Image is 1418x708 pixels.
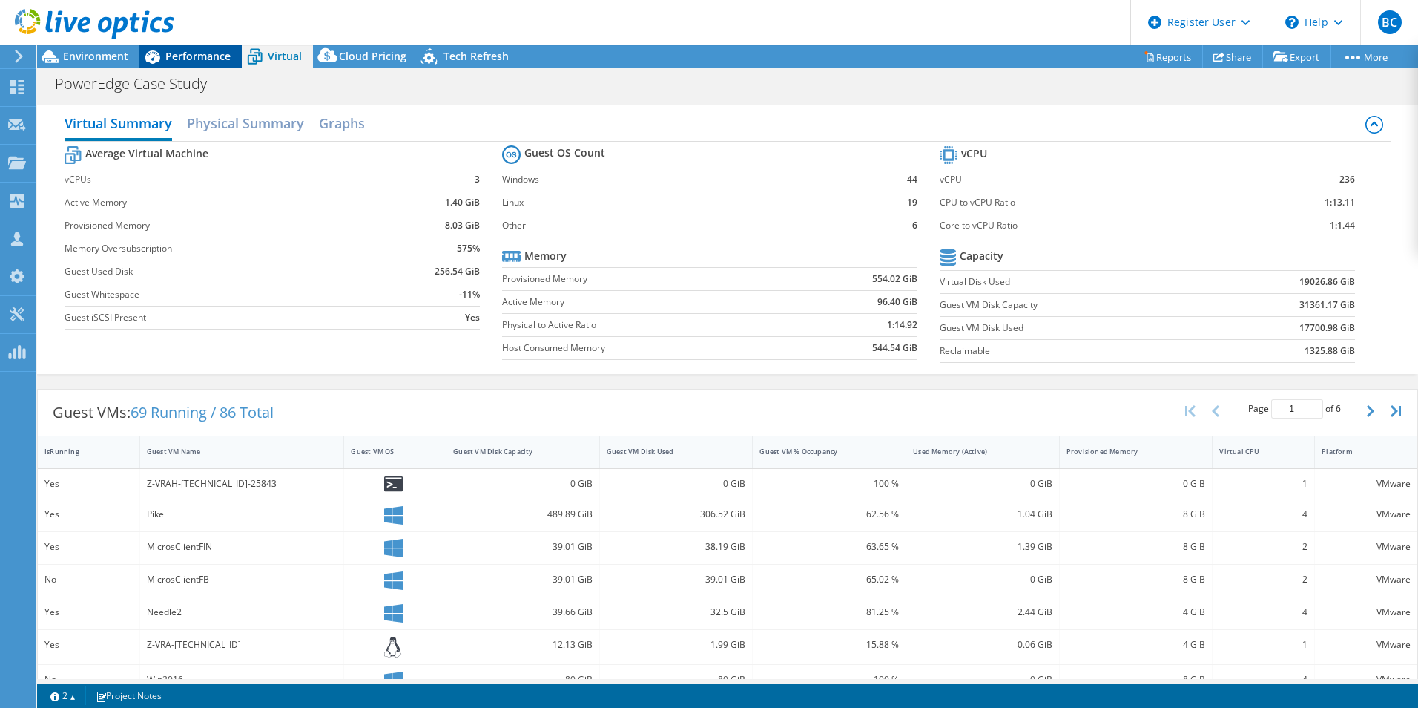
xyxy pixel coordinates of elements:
div: Guest VM OS [351,447,421,456]
div: 38.19 GiB [607,539,746,555]
div: VMware [1322,637,1411,653]
div: 0 GiB [913,672,1052,688]
label: Other [502,218,880,233]
span: Environment [63,49,128,63]
div: 4 [1219,506,1307,522]
div: 4 [1219,604,1307,620]
h1: PowerEdge Case Study [48,76,230,92]
div: 62.56 % [759,506,899,522]
div: IsRunning [44,447,115,456]
b: 554.02 GiB [872,272,917,286]
label: Virtual Disk Used [940,275,1211,289]
div: No [44,571,133,588]
div: 2 [1219,571,1307,588]
b: 3 [475,172,480,187]
label: Active Memory [502,295,797,309]
div: VMware [1322,672,1411,688]
div: 63.65 % [759,539,899,555]
div: 1.39 GiB [913,539,1052,555]
label: Guest VM Disk Used [940,321,1211,335]
div: 1.04 GiB [913,506,1052,522]
span: Cloud Pricing [339,49,406,63]
b: 1:13.11 [1325,195,1355,210]
div: Used Memory (Active) [913,447,1035,456]
label: vCPUs [65,172,380,187]
label: CPU to vCPU Ratio [940,195,1246,210]
span: BC [1378,10,1402,34]
div: 8 GiB [1066,539,1206,555]
b: 236 [1339,172,1355,187]
div: 39.01 GiB [453,571,593,588]
b: 6 [912,218,917,233]
div: 0 GiB [607,476,746,492]
label: Guest VM Disk Capacity [940,298,1211,312]
div: VMware [1322,604,1411,620]
label: Guest Whitespace [65,287,380,302]
div: 12.13 GiB [453,637,593,653]
div: 8 GiB [1066,506,1206,522]
div: 4 GiB [1066,604,1206,620]
span: Virtual [268,49,302,63]
div: Yes [44,506,133,522]
div: Z-VRAH-[TECHNICAL_ID]-25843 [147,476,337,492]
div: 15.88 % [759,637,899,653]
label: Linux [502,195,880,210]
a: 2 [40,686,86,705]
label: Reclaimable [940,344,1211,358]
b: Memory [524,249,567,263]
label: Provisioned Memory [65,218,380,233]
div: 100 % [759,672,899,688]
div: 8 GiB [1066,672,1206,688]
div: 306.52 GiB [607,506,746,522]
label: Guest Used Disk [65,264,380,279]
div: Guest VM % Occupancy [759,447,881,456]
div: 32.5 GiB [607,604,746,620]
h2: Graphs [319,108,365,138]
div: Win2016 [147,672,337,688]
div: 0 GiB [913,476,1052,492]
div: 489.89 GiB [453,506,593,522]
b: 1.40 GiB [445,195,480,210]
label: Physical to Active Ratio [502,318,797,332]
b: Capacity [960,249,1003,263]
div: 1 [1219,637,1307,653]
div: 39.66 GiB [453,604,593,620]
a: Project Notes [85,686,172,705]
div: 0 GiB [1066,476,1206,492]
b: 44 [907,172,917,187]
span: 6 [1336,402,1341,415]
b: 19 [907,195,917,210]
b: 256.54 GiB [435,264,480,279]
div: Virtual CPU [1219,447,1290,456]
div: VMware [1322,571,1411,588]
div: 0 GiB [913,571,1052,588]
b: 17700.98 GiB [1299,321,1355,335]
div: 100 % [759,476,899,492]
b: 19026.86 GiB [1299,275,1355,289]
div: 0 GiB [453,476,593,492]
a: Share [1202,45,1263,68]
b: -11% [459,287,480,302]
div: Pike [147,506,337,522]
div: 4 GiB [1066,637,1206,653]
b: Yes [465,310,480,325]
div: VMware [1322,539,1411,555]
label: Memory Oversubscription [65,241,380,256]
h2: Virtual Summary [65,108,172,141]
b: 544.54 GiB [872,341,917,355]
label: Active Memory [65,195,380,210]
a: Export [1262,45,1331,68]
div: Yes [44,604,133,620]
b: 1:1.44 [1330,218,1355,233]
div: 65.02 % [759,571,899,588]
div: VMware [1322,476,1411,492]
div: 39.01 GiB [453,539,593,555]
div: Platform [1322,447,1393,456]
b: 96.40 GiB [877,295,917,309]
div: Yes [44,539,133,555]
label: vCPU [940,172,1246,187]
div: 2 [1219,539,1307,555]
div: Yes [44,637,133,653]
label: Host Consumed Memory [502,341,797,355]
div: 1 [1219,476,1307,492]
